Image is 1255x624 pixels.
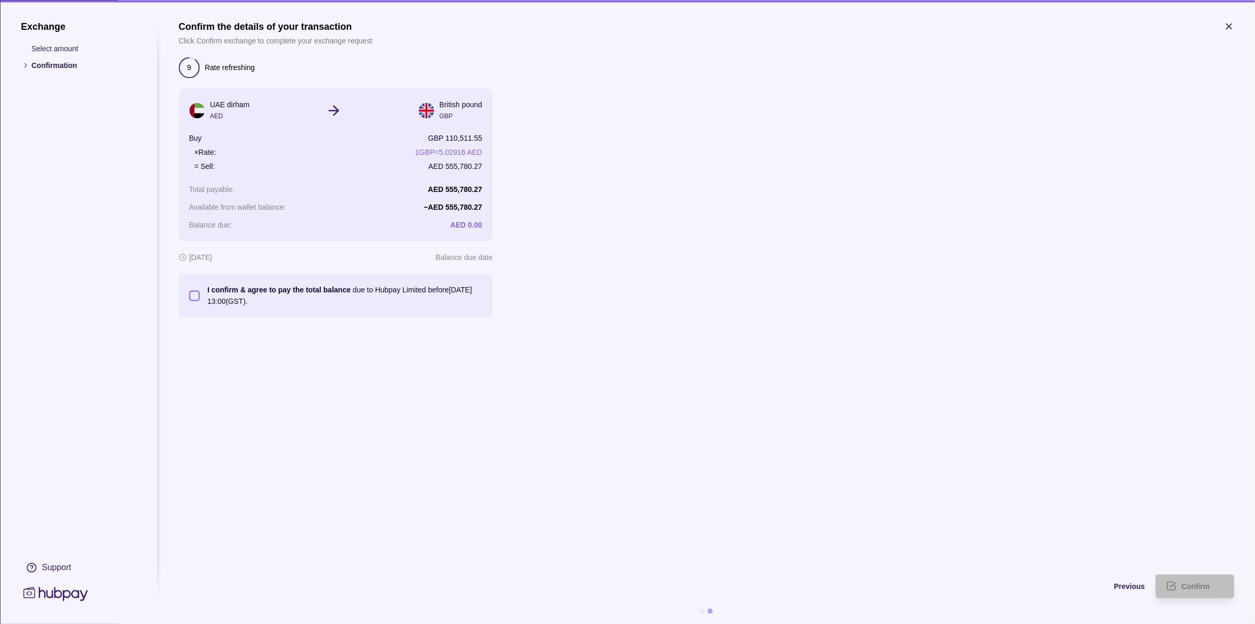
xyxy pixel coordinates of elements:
[428,161,482,172] p: AED 555,780.27
[210,110,249,122] p: AED
[207,286,351,294] p: I confirm & agree to pay the total balance
[31,60,136,71] p: Confirmation
[207,284,482,307] p: due to Hubpay Limited before [DATE] 13:00 (GST).
[179,21,372,32] h1: Confirm the details of your transaction
[179,35,372,47] p: Click Confirm exchange to complete your exchange request
[189,221,232,229] p: Balance due :
[194,146,216,158] p: × Rate:
[450,221,482,229] p: AED 0.00
[21,557,136,578] a: Support
[428,132,482,144] p: GBP 110,511.55
[189,103,205,118] img: ae
[42,562,71,573] div: Support
[1182,583,1210,591] span: Confirm
[189,252,212,263] p: [DATE]
[439,110,482,122] p: GBP
[31,43,136,54] p: Select amount
[205,62,255,73] p: Rate refreshing
[189,203,286,211] p: Available from wallet balance :
[21,21,136,32] h1: Exchange
[428,185,482,194] p: AED 555,780.27
[1156,574,1234,598] button: Confirm
[189,185,234,194] p: Total payable :
[418,103,434,118] img: gb
[194,161,215,172] p: = Sell:
[179,574,1145,598] button: Previous
[424,203,482,211] p: − AED 555,780.27
[415,146,482,158] p: 1 GBP = 5.02916 AED
[439,99,482,110] p: British pound
[210,99,249,110] p: UAE dirham
[189,132,202,144] p: Buy
[187,62,191,73] p: 9
[436,252,493,263] p: Balance due date
[1114,583,1145,591] span: Previous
